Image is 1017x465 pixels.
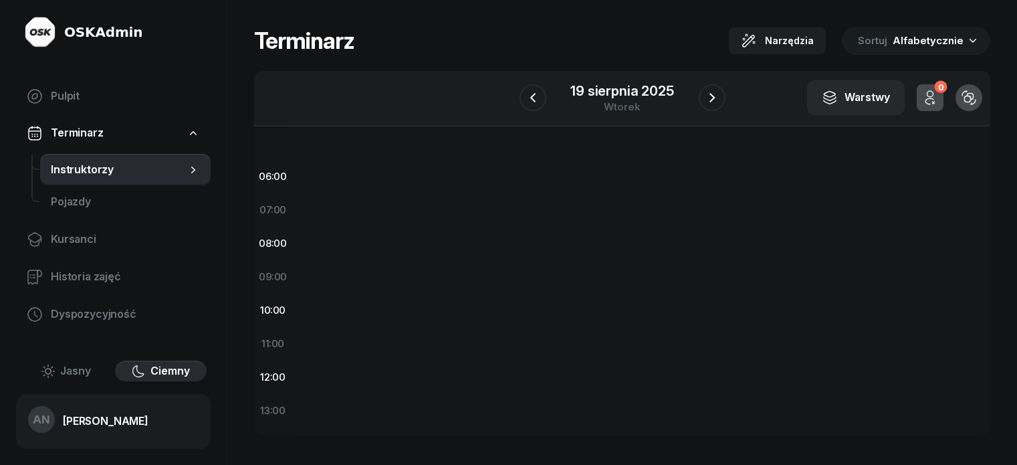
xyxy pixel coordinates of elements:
[254,361,292,394] div: 12:00
[254,394,292,428] div: 13:00
[893,34,964,47] span: Alfabetycznie
[254,260,292,294] div: 09:00
[51,193,200,211] span: Pojazdy
[917,84,943,111] button: 0
[254,294,292,327] div: 10:00
[16,298,211,331] a: Dyspozycyjność
[16,80,211,112] a: Pulpit
[16,261,211,293] a: Historia zajęć
[150,363,190,380] span: Ciemny
[40,154,211,186] a: Instruktorzy
[822,89,890,106] div: Warstwy
[51,306,200,323] span: Dyspozycyjność
[24,16,56,48] img: logo-light@2x.png
[51,161,187,179] span: Instruktorzy
[51,231,200,248] span: Kursanci
[51,88,200,105] span: Pulpit
[254,193,292,227] div: 07:00
[570,102,673,112] div: wtorek
[33,414,50,426] span: AN
[254,428,292,461] div: 14:00
[16,118,211,149] a: Terminarz
[254,227,292,260] div: 08:00
[858,32,890,50] span: Sortuj
[40,186,211,218] a: Pojazdy
[254,29,354,53] h1: Terminarz
[115,361,207,382] button: Ciemny
[729,27,826,54] button: Narzędzia
[842,27,990,55] button: Sortuj Alfabetycznie
[765,33,814,49] span: Narzędzia
[64,23,142,41] div: OSKAdmin
[60,363,91,380] span: Jasny
[254,160,292,193] div: 06:00
[570,84,673,98] div: 19 sierpnia 2025
[63,415,148,426] div: [PERSON_NAME]
[51,268,200,286] span: Historia zajęć
[934,81,947,94] div: 0
[51,124,104,142] span: Terminarz
[254,327,292,361] div: 11:00
[20,361,112,382] button: Jasny
[16,223,211,256] a: Kursanci
[807,80,905,115] button: Warstwy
